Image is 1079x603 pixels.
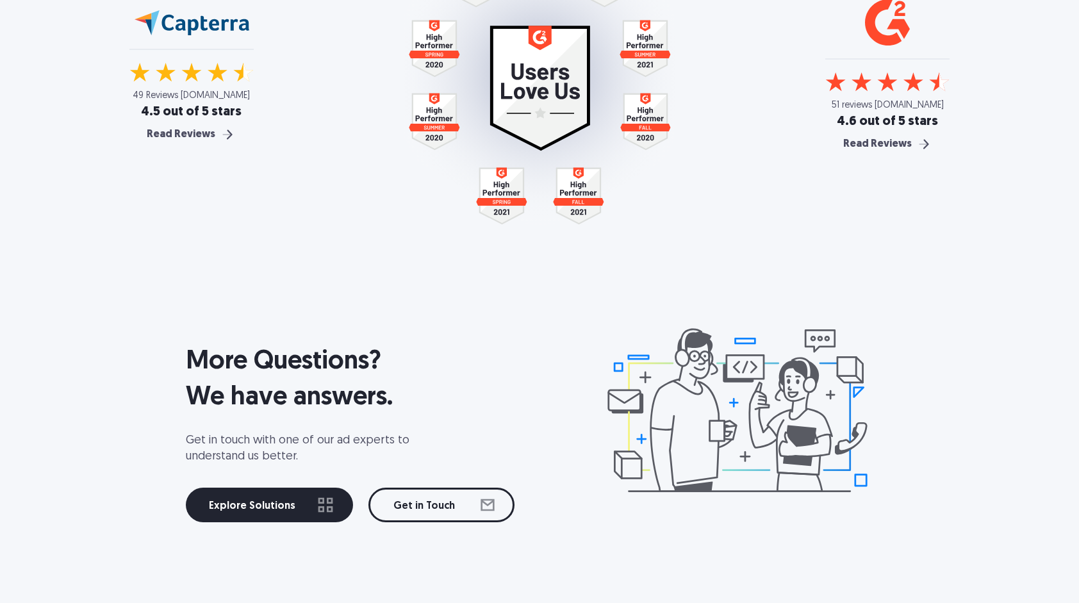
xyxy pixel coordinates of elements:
[186,344,538,416] h2: More Questions? We have answers.
[368,488,515,522] a: Get in Touch
[825,115,950,128] div: 4.6 out of 5 stars
[825,101,950,110] div: 51 reviews [DOMAIN_NAME]
[843,139,912,149] div: Read Reviews
[129,92,254,101] div: 49 Reviews [DOMAIN_NAME]
[186,433,442,465] p: Get in touch with one of our ad experts to understand us better.
[129,106,254,119] div: 4.5 out of 5 stars
[825,136,950,153] a: Read Reviews
[129,126,254,143] a: Read Reviews
[147,129,215,140] div: Read Reviews
[186,488,353,522] a: Explore Solutions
